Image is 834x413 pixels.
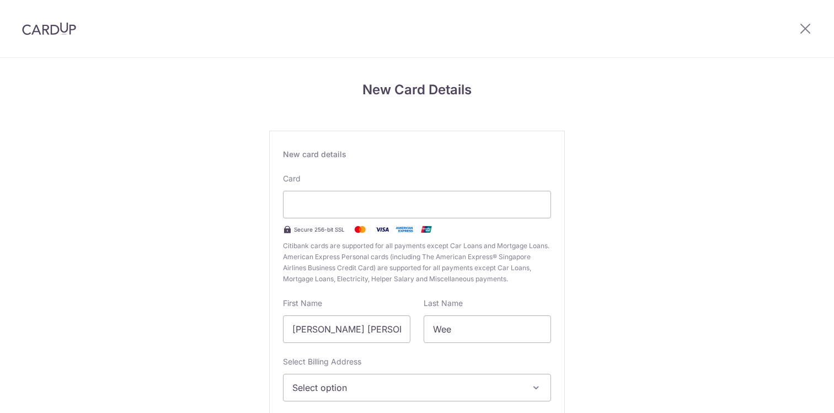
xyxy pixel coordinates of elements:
[393,223,415,236] img: .alt.amex
[415,223,437,236] img: .alt.unionpay
[22,22,76,35] img: CardUp
[283,298,322,309] label: First Name
[294,225,345,234] span: Secure 256-bit SSL
[283,356,361,367] label: Select Billing Address
[349,223,371,236] img: Mastercard
[269,80,565,100] h4: New Card Details
[283,240,551,285] span: Citibank cards are supported for all payments except Car Loans and Mortgage Loans. American Expre...
[283,315,410,343] input: Cardholder First Name
[283,173,301,184] label: Card
[283,149,551,160] div: New card details
[283,374,551,401] button: Select option
[292,381,522,394] span: Select option
[292,198,542,211] iframe: Secure card payment input frame
[424,298,463,309] label: Last Name
[424,315,551,343] input: Cardholder Last Name
[763,380,823,407] iframe: Opens a widget where you can find more information
[371,223,393,236] img: Visa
